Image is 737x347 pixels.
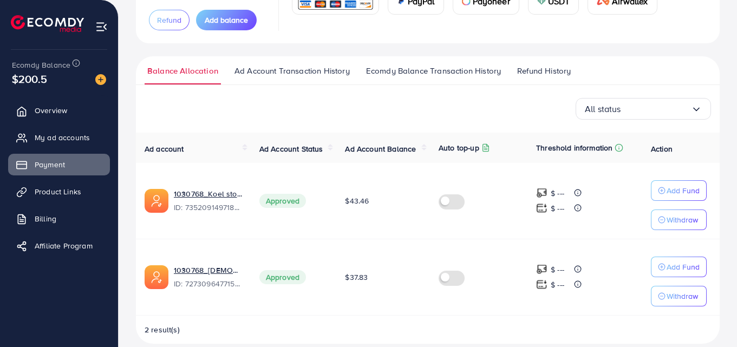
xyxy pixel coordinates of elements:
[157,15,181,25] span: Refund
[205,15,248,25] span: Add balance
[651,180,707,201] button: Add Fund
[11,15,84,32] img: logo
[174,202,242,213] span: ID: 7352091497182806017
[8,100,110,121] a: Overview
[551,263,564,276] p: $ ---
[536,187,547,199] img: top-up amount
[551,202,564,215] p: $ ---
[8,208,110,230] a: Billing
[8,127,110,148] a: My ad accounts
[35,213,56,224] span: Billing
[234,65,350,77] span: Ad Account Transaction History
[147,65,218,77] span: Balance Allocation
[145,143,184,154] span: Ad account
[196,10,257,30] button: Add balance
[551,278,564,291] p: $ ---
[259,194,306,208] span: Approved
[551,187,564,200] p: $ ---
[35,159,65,170] span: Payment
[95,21,108,33] img: menu
[439,141,479,154] p: Auto top-up
[667,260,700,273] p: Add Fund
[12,71,47,87] span: $200.5
[35,132,90,143] span: My ad accounts
[345,272,368,283] span: $37.83
[536,202,547,214] img: top-up amount
[174,188,242,199] a: 1030768_Koel store_1711792217396
[174,188,242,213] div: <span class='underline'>1030768_Koel store_1711792217396</span></br>7352091497182806017
[585,101,621,117] span: All status
[536,141,612,154] p: Threshold information
[174,265,242,276] a: 1030768_[DEMOGRAPHIC_DATA] Belt_1693399755576
[259,143,323,154] span: Ad Account Status
[345,195,369,206] span: $43.46
[651,209,707,230] button: Withdraw
[8,154,110,175] a: Payment
[174,278,242,289] span: ID: 7273096477155786754
[35,186,81,197] span: Product Links
[667,290,698,303] p: Withdraw
[35,105,67,116] span: Overview
[8,235,110,257] a: Affiliate Program
[651,143,673,154] span: Action
[576,98,711,120] div: Search for option
[345,143,416,154] span: Ad Account Balance
[517,65,571,77] span: Refund History
[8,181,110,202] a: Product Links
[536,279,547,290] img: top-up amount
[691,298,729,339] iframe: Chat
[95,74,106,85] img: image
[366,65,501,77] span: Ecomdy Balance Transaction History
[667,184,700,197] p: Add Fund
[667,213,698,226] p: Withdraw
[145,189,168,213] img: ic-ads-acc.e4c84228.svg
[651,286,707,306] button: Withdraw
[145,324,180,335] span: 2 result(s)
[12,60,70,70] span: Ecomdy Balance
[35,240,93,251] span: Affiliate Program
[174,265,242,290] div: <span class='underline'>1030768_Lady Belt_1693399755576</span></br>7273096477155786754
[259,270,306,284] span: Approved
[536,264,547,275] img: top-up amount
[145,265,168,289] img: ic-ads-acc.e4c84228.svg
[651,257,707,277] button: Add Fund
[621,101,691,117] input: Search for option
[149,10,190,30] button: Refund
